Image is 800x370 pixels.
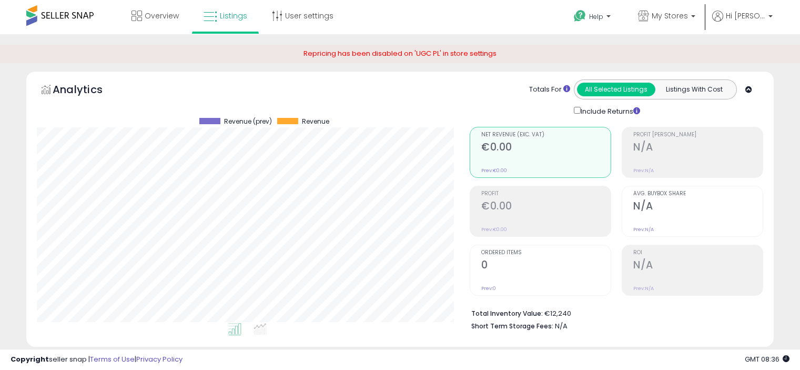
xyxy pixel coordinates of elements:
[633,141,763,155] h2: N/A
[565,2,621,34] a: Help
[633,200,763,214] h2: N/A
[745,354,789,364] span: 2025-08-13 08:36 GMT
[136,354,183,364] a: Privacy Policy
[481,250,611,256] span: Ordered Items
[712,11,773,34] a: Hi [PERSON_NAME]
[577,83,655,96] button: All Selected Listings
[652,11,688,21] span: My Stores
[90,354,135,364] a: Terms of Use
[481,285,496,292] small: Prev: 0
[302,118,329,125] span: Revenue
[633,132,763,138] span: Profit [PERSON_NAME]
[481,167,507,174] small: Prev: €0.00
[481,141,611,155] h2: €0.00
[145,11,179,21] span: Overview
[633,259,763,273] h2: N/A
[481,226,507,233] small: Prev: €0.00
[303,48,497,58] span: Repricing has been disabled on 'UGC PL' in store settings
[655,83,733,96] button: Listings With Cost
[481,200,611,214] h2: €0.00
[529,85,570,95] div: Totals For
[11,355,183,365] div: seller snap | |
[633,285,654,292] small: Prev: N/A
[481,132,611,138] span: Net Revenue (Exc. VAT)
[566,105,653,117] div: Include Returns
[589,12,603,21] span: Help
[633,250,763,256] span: ROI
[220,11,247,21] span: Listings
[53,82,123,99] h5: Analytics
[481,259,611,273] h2: 0
[573,9,586,23] i: Get Help
[555,321,568,331] span: N/A
[633,226,654,233] small: Prev: N/A
[471,309,543,318] b: Total Inventory Value:
[471,322,553,331] b: Short Term Storage Fees:
[633,167,654,174] small: Prev: N/A
[726,11,765,21] span: Hi [PERSON_NAME]
[471,306,755,319] li: €12,240
[224,118,272,125] span: Revenue (prev)
[633,191,763,197] span: Avg. Buybox Share
[481,191,611,197] span: Profit
[11,354,49,364] strong: Copyright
